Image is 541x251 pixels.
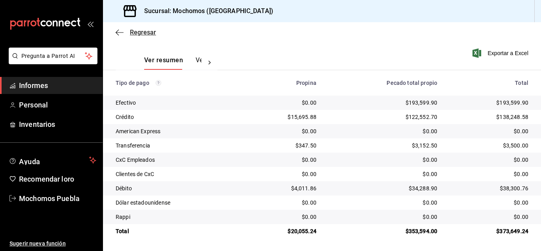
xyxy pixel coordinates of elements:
font: Clientes de CxC [116,171,154,177]
font: Crédito [116,114,134,120]
font: Informes [19,81,48,90]
font: $0.00 [423,199,437,206]
font: Ver resumen [144,56,183,64]
font: Pecado total propio [387,80,437,86]
font: Rappi [116,214,130,220]
font: $20,055.24 [288,228,316,234]
font: $34,288.90 [409,185,438,192]
button: abrir_cajón_menú [87,21,93,27]
button: Regresar [116,29,156,36]
font: $15,695.88 [288,114,316,120]
font: $4,011.86 [291,185,316,192]
font: $0.00 [302,128,316,134]
font: Transferencia [116,142,150,149]
font: $0.00 [302,199,316,206]
font: Sucursal: Mochomos ([GEOGRAPHIC_DATA]) [144,7,273,15]
svg: Los pagos realizados con Pay y otras terminales son montos brutos. [156,80,161,86]
button: Exportar a Excel [474,48,528,58]
font: Tipo de pago [116,80,149,86]
font: Dólar estadounidense [116,199,170,206]
font: $122,552.70 [406,114,438,120]
font: $353,594.00 [406,228,438,234]
font: Propina [296,80,316,86]
div: pestañas de navegación [144,56,202,70]
font: Ver pagos [196,56,225,64]
font: $3,152.50 [412,142,437,149]
font: $193,599.90 [406,100,438,106]
font: CxC Empleados [116,157,155,163]
font: Total [515,80,528,86]
font: $138,248.58 [496,114,528,120]
font: Total [116,228,129,234]
font: $0.00 [302,214,316,220]
font: $347.50 [295,142,316,149]
font: $0.00 [423,214,437,220]
font: $373,649.24 [496,228,528,234]
font: Exportar a Excel [488,50,528,56]
font: Recomendar loro [19,175,74,183]
font: Personal [19,101,48,109]
font: $0.00 [423,171,437,177]
font: Pregunta a Parrot AI [21,53,75,59]
font: $0.00 [423,157,437,163]
font: Efectivo [116,100,136,106]
a: Pregunta a Parrot AI [6,57,97,66]
font: Débito [116,185,132,192]
font: Sugerir nueva función [10,240,66,247]
font: $0.00 [302,100,316,106]
font: $3,500.00 [503,142,528,149]
font: $0.00 [514,171,528,177]
font: $0.00 [514,214,528,220]
button: Pregunta a Parrot AI [9,48,97,64]
font: $0.00 [302,171,316,177]
font: Regresar [130,29,156,36]
font: $193,599.90 [496,100,528,106]
font: Mochomos Puebla [19,194,80,203]
font: $0.00 [423,128,437,134]
font: American Express [116,128,160,134]
font: $0.00 [514,157,528,163]
font: $0.00 [302,157,316,163]
font: $38,300.76 [500,185,529,192]
font: Inventarios [19,120,55,128]
font: $0.00 [514,128,528,134]
font: $0.00 [514,199,528,206]
font: Ayuda [19,157,40,166]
